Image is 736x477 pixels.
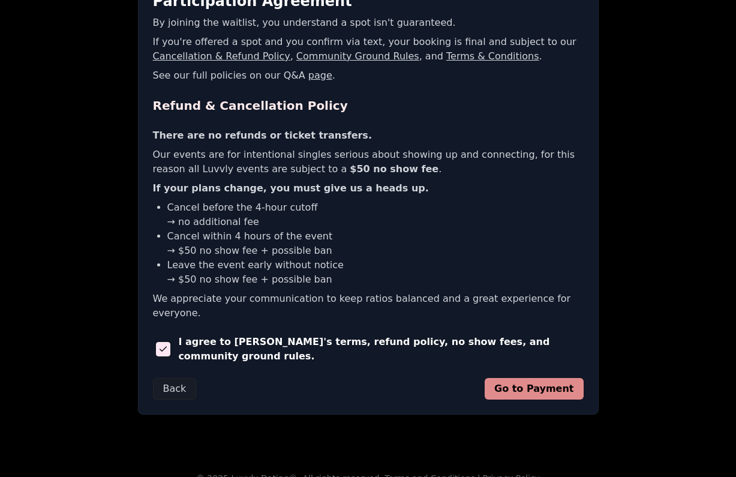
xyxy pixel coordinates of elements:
a: page [308,70,332,81]
li: Leave the event early without notice → $50 no show fee + possible ban [167,258,584,287]
a: Terms & Conditions [446,50,539,62]
p: If your plans change, you must give us a heads up. [153,181,584,196]
p: See our full policies on our Q&A . [153,68,584,83]
b: $50 no show fee [350,163,438,175]
h2: Refund & Cancellation Policy [153,97,584,114]
a: Community Ground Rules [296,50,419,62]
p: We appreciate your communication to keep ratios balanced and a great experience for everyone. [153,292,584,320]
a: Cancellation & Refund Policy [153,50,290,62]
li: Cancel within 4 hours of the event → $50 no show fee + possible ban [167,229,584,258]
p: By joining the waitlist, you understand a spot isn't guaranteed. [153,16,584,30]
button: Back [153,378,197,400]
p: If you're offered a spot and you confirm via text, your booking is final and subject to our , , a... [153,35,584,64]
button: Go to Payment [485,378,584,400]
li: Cancel before the 4-hour cutoff → no additional fee [167,200,584,229]
p: Our events are for intentional singles serious about showing up and connecting, for this reason a... [153,148,584,176]
p: There are no refunds or ticket transfers. [153,128,584,143]
span: I agree to [PERSON_NAME]'s terms, refund policy, no show fees, and community ground rules. [178,335,583,364]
